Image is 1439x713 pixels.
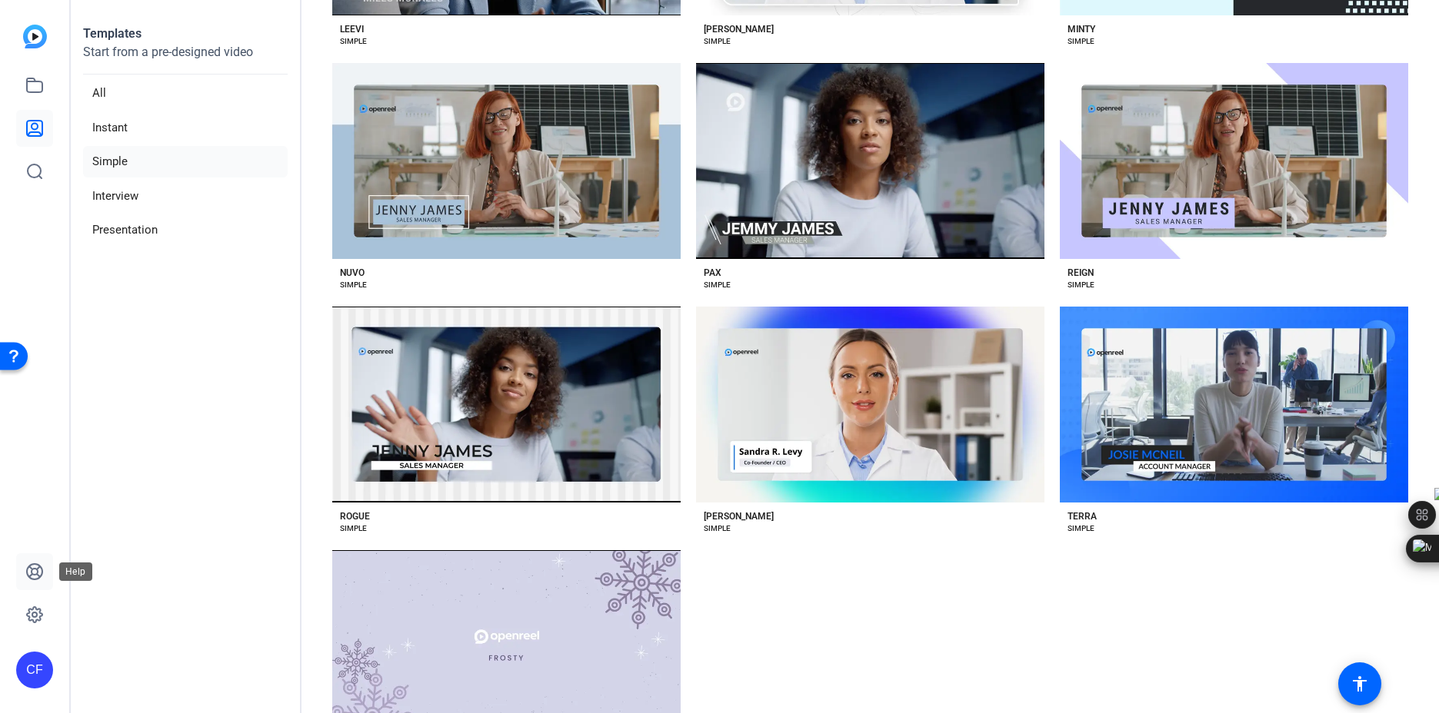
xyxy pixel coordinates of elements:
[1068,23,1095,35] div: MINTY
[704,279,731,291] div: SIMPLE
[704,23,774,35] div: [PERSON_NAME]
[1060,307,1408,502] button: Template image
[704,267,721,279] div: PAX
[340,522,367,535] div: SIMPLE
[16,652,53,688] div: CF
[332,307,681,502] button: Template image
[83,78,288,109] li: All
[340,23,364,35] div: LEEVI
[1068,510,1097,522] div: TERRA
[704,35,731,48] div: SIMPLE
[332,63,681,259] button: Template image
[83,112,288,144] li: Instant
[83,181,288,212] li: Interview
[83,26,142,41] strong: Templates
[696,307,1044,502] button: Template image
[704,510,774,522] div: [PERSON_NAME]
[1068,279,1094,291] div: SIMPLE
[696,63,1044,259] button: Template image
[340,35,367,48] div: SIMPLE
[83,146,288,177] li: Simple
[704,522,731,535] div: SIMPLE
[1068,35,1094,48] div: SIMPLE
[1351,675,1369,693] mat-icon: accessibility
[340,279,367,291] div: SIMPLE
[83,43,288,75] p: Start from a pre-designed video
[59,562,92,581] div: Help
[83,214,288,246] li: Presentation
[1060,63,1408,259] button: Template image
[340,510,370,522] div: ROGUE
[340,267,365,279] div: NUVO
[1068,522,1094,535] div: SIMPLE
[23,25,47,48] img: blue-gradient.svg
[1068,267,1094,279] div: REIGN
